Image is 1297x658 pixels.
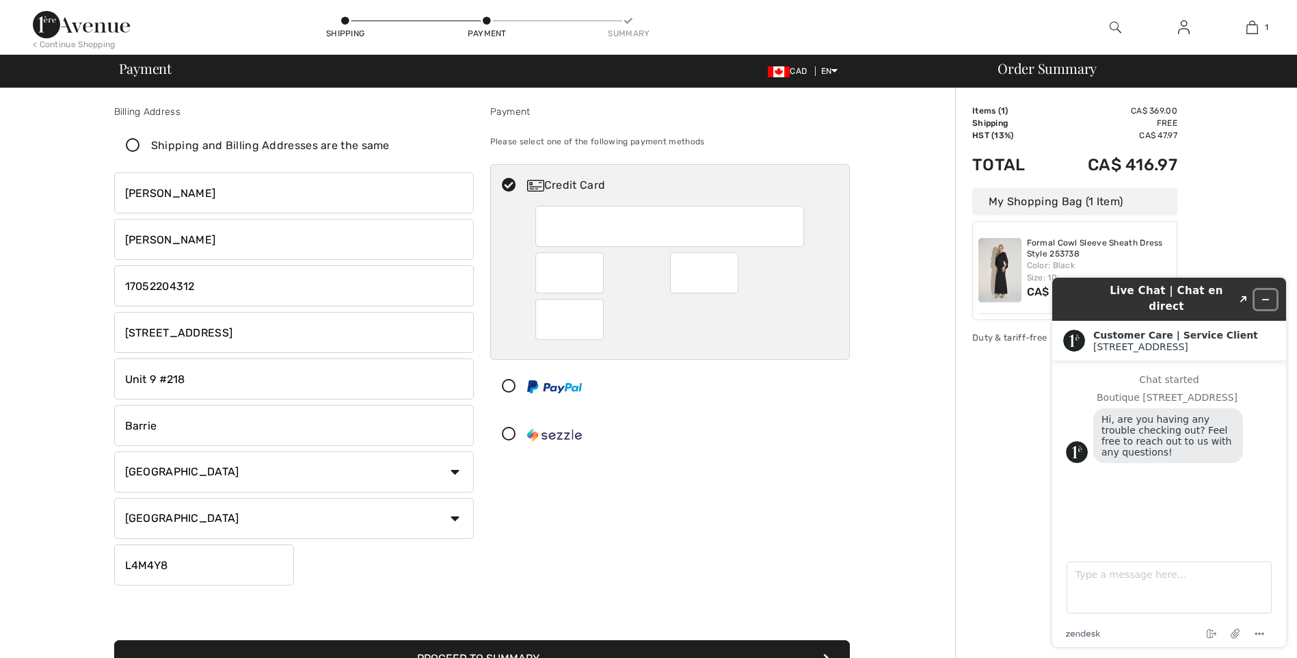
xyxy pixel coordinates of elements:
img: Sezzle [527,428,582,442]
iframe: Secure Credit Card Frame - Expiration Month [546,257,595,289]
div: Color: Black Size: 10 [1027,259,1172,284]
td: Shipping [972,117,1049,129]
td: HST (13%) [972,129,1049,142]
a: Sign In [1167,19,1201,36]
input: Address line 2 [114,358,474,399]
div: Credit Card [527,177,840,194]
span: Payment [119,62,172,75]
img: Formal Cowl Sleeve Sheath Dress Style 253738 [978,238,1021,302]
div: My Shopping Bag (1 Item) [972,188,1177,215]
img: PayPal [527,380,582,393]
img: My Bag [1246,19,1258,36]
span: Chat [30,10,58,22]
div: Payment [466,27,507,40]
input: Address line 1 [114,312,474,353]
span: EN [821,66,838,76]
a: 1 [1218,19,1285,36]
td: CA$ 416.97 [1049,142,1178,188]
div: < Continue Shopping [33,38,116,51]
span: CA$ 369 [1027,285,1073,298]
td: Items ( ) [972,105,1049,117]
span: CAD [768,66,812,76]
img: 1ère Avenue [33,11,130,38]
img: search the website [1110,19,1121,36]
div: Summary [608,27,649,40]
div: Shipping [325,27,366,40]
input: Zip/Postal Code [114,544,294,585]
img: Canadian Dollar [768,66,790,77]
input: First name [114,172,474,213]
iframe: Secure Credit Card Frame - Expiration Year [681,257,730,289]
a: Formal Cowl Sleeve Sheath Dress Style 253738 [1027,238,1172,259]
img: Credit Card [527,180,544,192]
td: CA$ 369.00 [1049,105,1178,117]
div: Payment [490,105,850,119]
td: CA$ 47.97 [1049,129,1178,142]
input: Mobile [114,265,474,306]
input: City [114,405,474,446]
img: My Info [1178,19,1190,36]
iframe: Secure Credit Card Frame - Credit Card Number [546,211,795,242]
div: Please select one of the following payment methods [490,124,850,159]
span: 1 [1265,21,1268,34]
td: Total [972,142,1049,188]
div: Order Summary [981,62,1289,75]
div: Billing Address [114,105,474,119]
input: Last name [114,219,474,260]
div: Shipping and Billing Addresses are the same [151,137,390,154]
iframe: Secure Credit Card Frame - CVV [546,304,595,335]
iframe: Find more information here [1041,267,1297,658]
td: Free [1049,117,1178,129]
div: Duty & tariff-free | Uninterrupted shipping [972,331,1177,344]
span: 1 [1001,106,1005,116]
